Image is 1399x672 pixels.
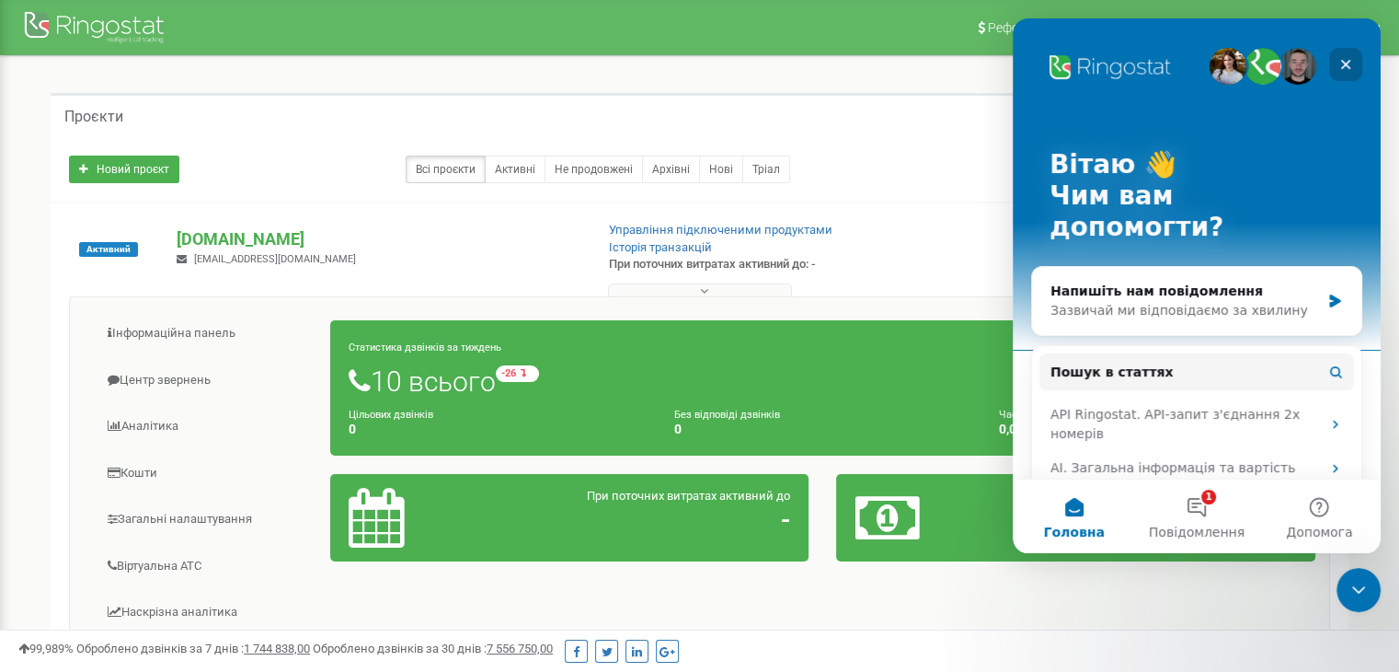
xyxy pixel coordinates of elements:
[84,404,331,449] a: Аналiтика
[545,156,643,183] a: Не продовжені
[999,409,1134,421] small: Частка пропущених дзвінків
[742,156,790,183] a: Тріал
[84,358,331,403] a: Центр звернень
[18,642,74,655] span: 99,989%
[84,544,331,589] a: Віртуальна АТС
[244,642,310,655] u: 1 744 838,00
[1013,18,1381,553] iframe: Intercom live chat
[177,227,579,251] p: [DOMAIN_NAME]
[84,311,331,356] a: Інформаційна панель
[64,109,123,125] h5: Проєкти
[496,365,539,382] small: -26
[349,342,501,353] small: Статистика дзвінків за тиждень
[84,451,331,496] a: Кошти
[485,156,545,183] a: Активні
[609,223,832,237] a: Управління підключеними продуктами
[84,497,331,542] a: Загальні налаштування
[76,642,310,655] span: Оброблено дзвінків за 7 днів :
[79,242,138,257] span: Активний
[674,409,780,421] small: Без відповіді дзвінків
[999,423,1297,436] h4: 0,00 %
[69,156,179,183] a: Новий проєкт
[505,504,790,535] h2: -
[988,20,1124,35] span: Реферальна програма
[84,590,331,635] a: Наскрізна аналітика
[349,365,1297,397] h1: 10 всього
[642,156,700,183] a: Архівні
[674,423,972,436] h4: 0
[1336,568,1381,612] iframe: Intercom live chat
[349,409,433,421] small: Цільових дзвінків
[699,156,743,183] a: Нові
[609,240,712,254] a: Історія транзакцій
[194,253,356,265] span: [EMAIL_ADDRESS][DOMAIN_NAME]
[609,256,903,273] p: При поточних витратах активний до: -
[406,156,486,183] a: Всі проєкти
[487,642,553,655] u: 7 556 750,00
[587,489,790,503] span: При поточних витратах активний до
[349,423,647,436] h4: 0
[1012,504,1297,535] h2: 204,38 €
[313,642,553,655] span: Оброблено дзвінків за 30 днів :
